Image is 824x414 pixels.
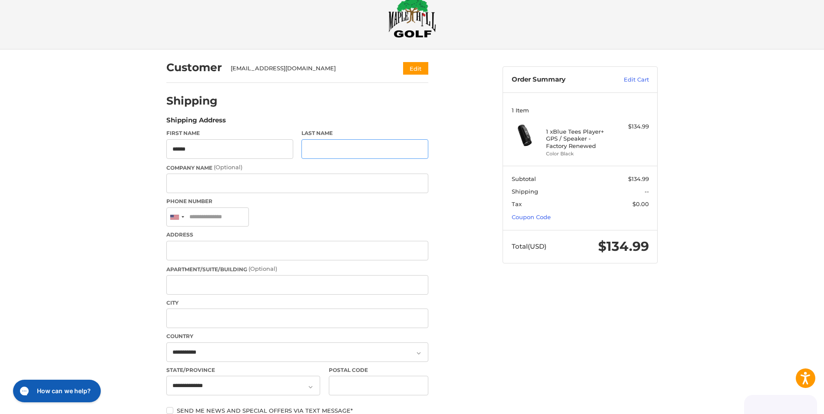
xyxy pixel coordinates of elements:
div: [EMAIL_ADDRESS][DOMAIN_NAME] [231,64,387,73]
small: (Optional) [248,265,277,272]
a: Edit Cart [605,76,649,84]
span: Tax [512,200,522,207]
span: $134.99 [628,175,649,182]
div: United States: +1 [167,208,187,227]
h3: 1 Item [512,107,649,114]
li: Color Black [546,150,612,158]
label: Address [166,231,428,239]
h2: Customer [166,61,222,74]
iframe: Gorgias live chat messenger [9,377,103,405]
label: Apartment/Suite/Building [166,265,428,273]
label: Send me news and special offers via text message* [166,407,428,414]
label: Postal Code [329,366,429,374]
label: State/Province [166,366,320,374]
button: Edit [403,62,428,75]
a: Coupon Code [512,214,551,220]
label: Phone Number [166,197,428,205]
label: First Name [166,129,293,137]
h4: 1 x Blue Tees Player+ GPS / Speaker - Factory Renewed [546,128,612,149]
span: $0.00 [632,200,649,207]
h3: Order Summary [512,76,605,84]
label: Last Name [301,129,428,137]
span: Total (USD) [512,242,546,250]
h2: Shipping [166,94,218,108]
span: -- [645,188,649,195]
span: Shipping [512,188,538,195]
label: Country [166,332,428,340]
span: $134.99 [598,238,649,254]
div: $134.99 [615,122,649,131]
label: Company Name [166,163,428,172]
legend: Shipping Address [166,115,226,129]
label: City [166,299,428,307]
span: Subtotal [512,175,536,182]
small: (Optional) [214,164,242,171]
